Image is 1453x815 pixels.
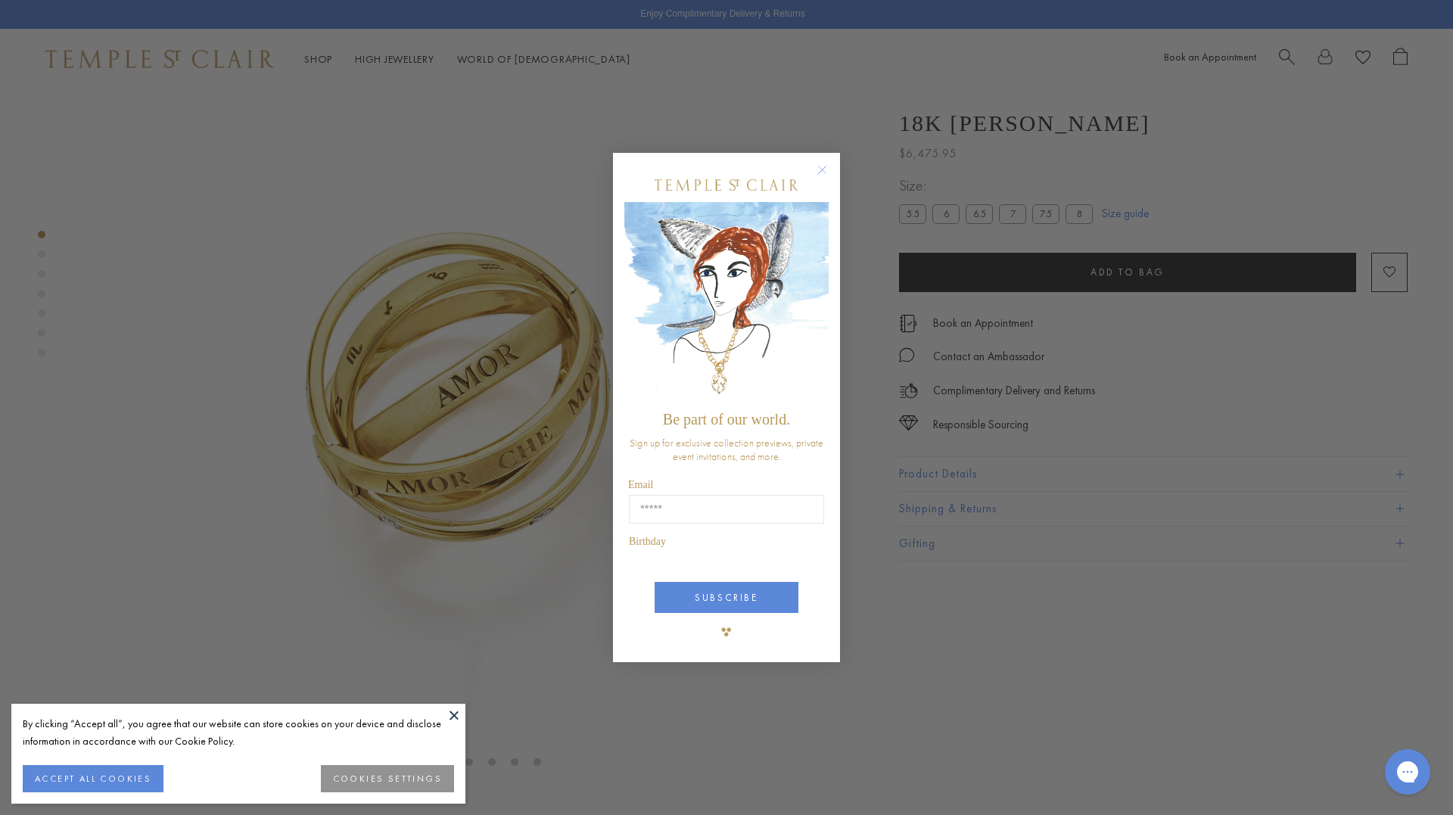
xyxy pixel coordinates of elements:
img: c4a9eb12-d91a-4d4a-8ee0-386386f4f338.jpeg [624,202,829,404]
span: Be part of our world. [663,411,790,428]
input: Email [629,495,824,524]
img: Temple St. Clair [655,179,798,191]
span: Email [628,479,653,490]
div: By clicking “Accept all”, you agree that our website can store cookies on your device and disclos... [23,715,454,750]
button: Close dialog [820,168,839,187]
span: Sign up for exclusive collection previews, private event invitations, and more. [630,436,823,463]
button: COOKIES SETTINGS [321,765,454,792]
button: SUBSCRIBE [655,582,798,613]
img: TSC [711,617,742,647]
button: ACCEPT ALL COOKIES [23,765,163,792]
iframe: Gorgias live chat messenger [1377,744,1438,800]
span: Birthday [629,536,666,547]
